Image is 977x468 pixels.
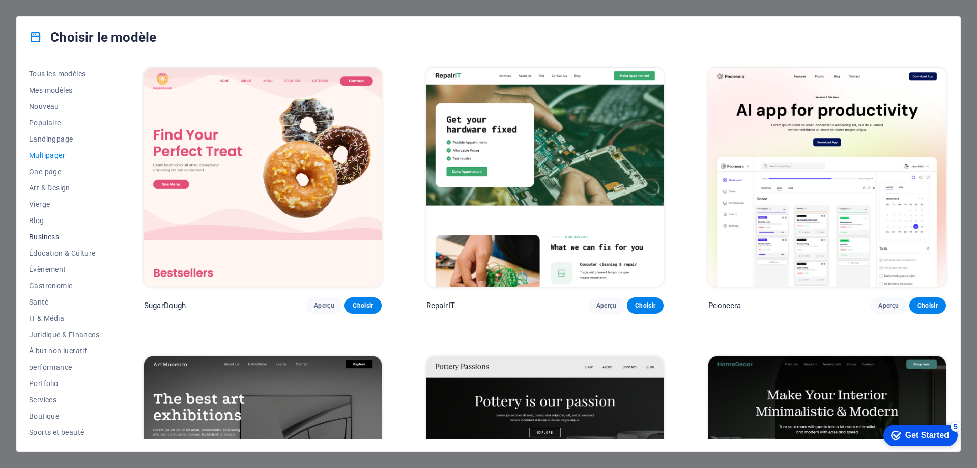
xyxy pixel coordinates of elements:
span: Choisir [635,301,655,310]
button: Aperçu [870,297,907,314]
span: Aperçu [596,301,617,310]
button: Aperçu [306,297,342,314]
img: Peoneera [708,68,946,287]
button: Sports et beauté [29,424,99,441]
span: Blog [29,216,99,225]
button: Éducation & Culture [29,245,99,261]
img: SugarDough [144,68,382,287]
button: Vierge [29,196,99,212]
span: Juridique & FInances [29,331,99,339]
button: Choisir [344,297,381,314]
button: Blog [29,212,99,229]
button: Art & Design [29,180,99,196]
span: Art & Design [29,184,99,192]
h4: Choisir le modèle [29,29,156,45]
button: Services [29,392,99,408]
button: Business [29,229,99,245]
span: Boutique [29,412,99,420]
span: Évènement [29,265,99,273]
span: Vierge [29,200,99,208]
span: Business [29,233,99,241]
span: Santé [29,298,99,306]
button: Mes modèles [29,82,99,98]
span: Populaire [29,119,99,127]
div: Get Started [30,11,74,20]
button: IT & Média [29,310,99,326]
p: Peoneera [708,300,741,311]
span: One-page [29,168,99,176]
button: Nouveau [29,98,99,115]
button: Choisir [909,297,946,314]
div: Get Started 5 items remaining, 0% complete [8,5,82,26]
span: Nouveau [29,102,99,111]
p: SugarDough [144,300,186,311]
button: One-page [29,163,99,180]
span: Portfolio [29,379,99,388]
button: Gastronomie [29,278,99,294]
span: Services [29,396,99,404]
button: Évènement [29,261,99,278]
span: Tous les modèles [29,70,99,78]
span: À but non lucratif [29,347,99,355]
span: performance [29,363,99,371]
button: À but non lucratif [29,343,99,359]
button: Landingpage [29,131,99,147]
button: Aperçu [588,297,625,314]
button: Juridique & FInances [29,326,99,343]
button: Populaire [29,115,99,131]
span: Landingpage [29,135,99,143]
span: Mes modèles [29,86,99,94]
button: Choisir [627,297,664,314]
button: Santé [29,294,99,310]
span: Aperçu [878,301,899,310]
span: Sports et beauté [29,428,99,436]
span: Gastronomie [29,282,99,290]
button: performance [29,359,99,375]
button: Portfolio [29,375,99,392]
button: Tous les modèles [29,66,99,82]
img: RepairIT [426,68,664,287]
div: 5 [75,2,85,12]
span: IT & Média [29,314,99,322]
span: Aperçu [314,301,334,310]
span: Choisir [353,301,373,310]
span: Éducation & Culture [29,249,99,257]
button: Boutique [29,408,99,424]
p: RepairIT [426,300,455,311]
span: Multipager [29,151,99,159]
span: Choisir [917,301,938,310]
button: Multipager [29,147,99,163]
